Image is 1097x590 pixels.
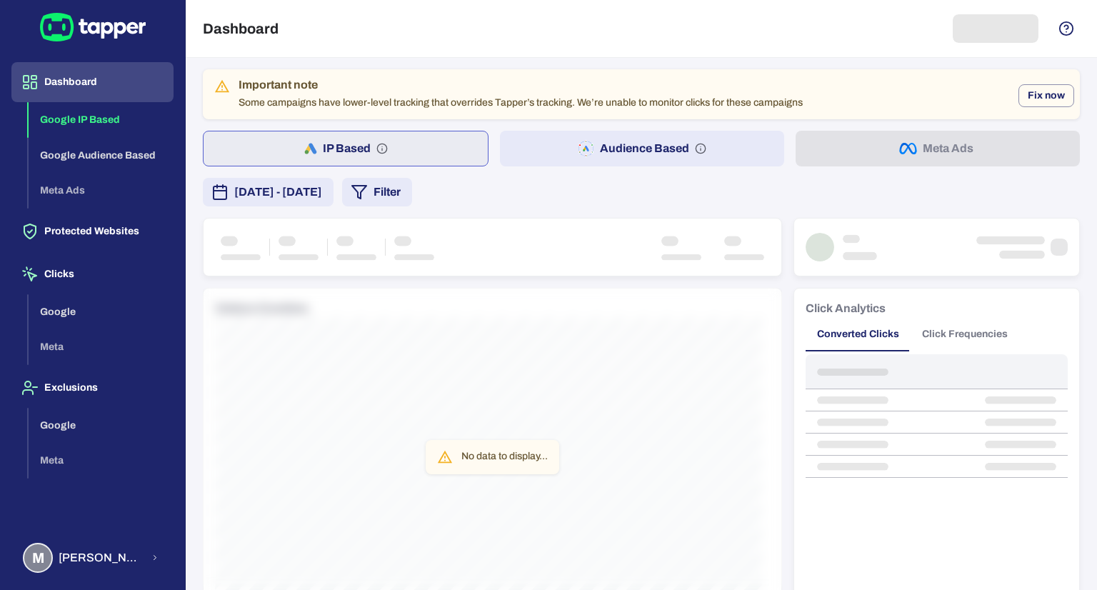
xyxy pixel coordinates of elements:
span: [DATE] - [DATE] [234,184,322,201]
a: Google Audience Based [29,148,174,160]
svg: IP based: Search, Display, and Shopping. [376,143,388,154]
div: M [23,543,53,573]
button: Google IP Based [29,102,174,138]
a: Clicks [11,267,174,279]
button: M[PERSON_NAME] [PERSON_NAME] [11,537,174,579]
button: Filter [342,178,412,206]
h6: Click Analytics [806,300,886,317]
svg: Audience based: Search, Display, Shopping, Video Performance Max, Demand Generation [695,143,706,154]
button: Exclusions [11,368,174,408]
button: Google [29,408,174,444]
div: No data to display... [461,444,548,470]
button: Fix now [1018,84,1074,107]
button: Audience Based [500,131,784,166]
button: Converted Clicks [806,317,911,351]
button: Google Audience Based [29,138,174,174]
button: Clicks [11,254,174,294]
a: Exclusions [11,381,174,393]
a: Dashboard [11,75,174,87]
a: Google [29,304,174,316]
button: Google [29,294,174,330]
div: Some campaigns have lower-level tracking that overrides Tapper’s tracking. We’re unable to monito... [239,74,803,115]
span: [PERSON_NAME] [PERSON_NAME] [59,551,142,565]
h5: Dashboard [203,20,279,37]
button: Dashboard [11,62,174,102]
a: Google [29,418,174,430]
div: Important note [239,78,803,92]
button: Protected Websites [11,211,174,251]
a: Protected Websites [11,224,174,236]
button: [DATE] - [DATE] [203,178,334,206]
button: IP Based [203,131,489,166]
a: Google IP Based [29,113,174,125]
button: Click Frequencies [911,317,1019,351]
